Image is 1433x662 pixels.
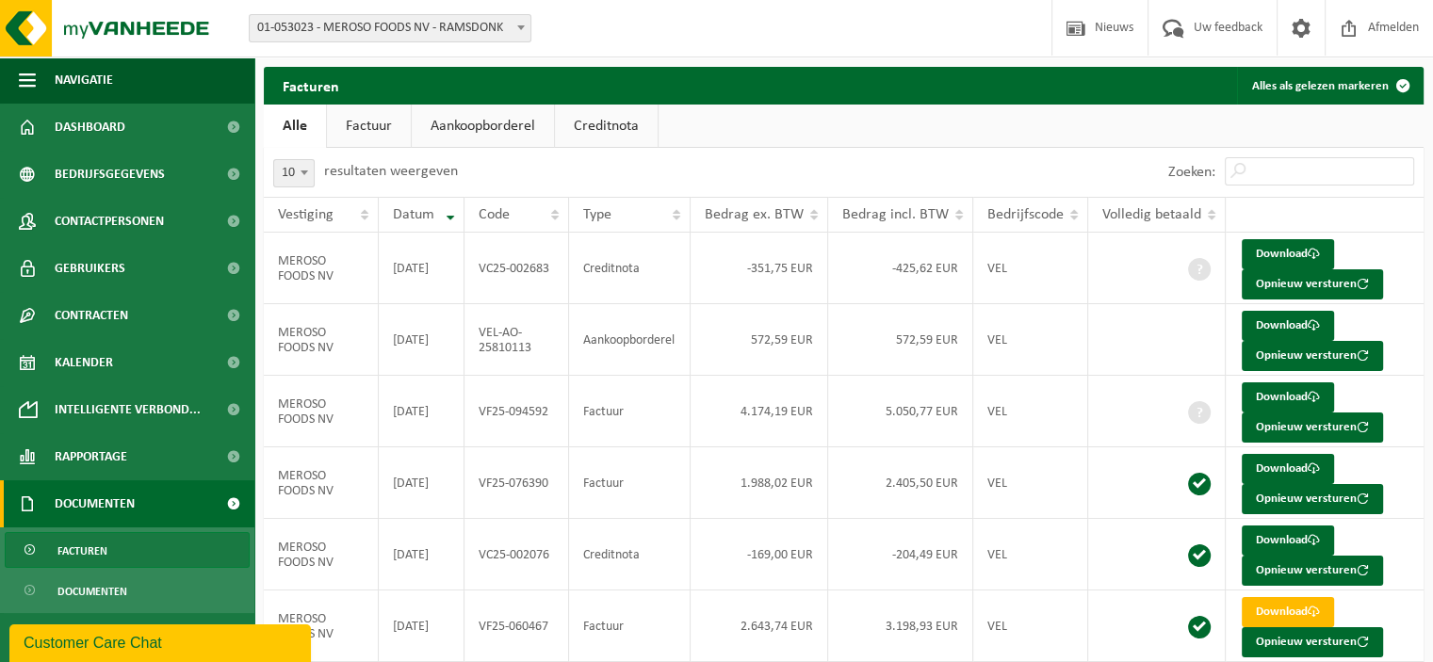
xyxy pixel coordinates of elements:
[1242,341,1383,371] button: Opnieuw versturen
[324,164,458,179] label: resultaten weergeven
[55,104,125,151] span: Dashboard
[1102,207,1201,222] span: Volledig betaald
[264,376,379,447] td: MEROSO FOODS NV
[379,233,464,304] td: [DATE]
[828,376,973,447] td: 5.050,77 EUR
[274,160,314,186] span: 10
[55,433,127,480] span: Rapportage
[55,480,135,527] span: Documenten
[1242,597,1334,627] a: Download
[828,233,973,304] td: -425,62 EUR
[264,105,326,148] a: Alle
[1242,311,1334,341] a: Download
[5,573,250,608] a: Documenten
[55,151,165,198] span: Bedrijfsgegevens
[569,590,691,662] td: Factuur
[828,519,973,590] td: -204,49 EUR
[583,207,611,222] span: Type
[250,15,530,41] span: 01-053023 - MEROSO FOODS NV - RAMSDONK
[5,532,250,568] a: Facturen
[828,590,973,662] td: 3.198,93 EUR
[842,207,949,222] span: Bedrag incl. BTW
[264,447,379,519] td: MEROSO FOODS NV
[464,376,569,447] td: VF25-094592
[57,533,107,569] span: Facturen
[464,304,569,376] td: VEL-AO-25810113
[691,304,828,376] td: 572,59 EUR
[1242,412,1383,443] button: Opnieuw versturen
[464,233,569,304] td: VC25-002683
[705,207,804,222] span: Bedrag ex. BTW
[412,105,554,148] a: Aankoopborderel
[1237,67,1422,105] button: Alles als gelezen markeren
[973,304,1088,376] td: VEL
[249,14,531,42] span: 01-053023 - MEROSO FOODS NV - RAMSDONK
[1242,525,1334,556] a: Download
[1242,239,1334,269] a: Download
[278,207,334,222] span: Vestiging
[464,590,569,662] td: VF25-060467
[691,447,828,519] td: 1.988,02 EUR
[555,105,658,148] a: Creditnota
[379,519,464,590] td: [DATE]
[1242,454,1334,484] a: Download
[1168,165,1215,180] label: Zoeken:
[691,519,828,590] td: -169,00 EUR
[393,207,434,222] span: Datum
[264,304,379,376] td: MEROSO FOODS NV
[691,376,828,447] td: 4.174,19 EUR
[379,304,464,376] td: [DATE]
[691,233,828,304] td: -351,75 EUR
[9,621,315,662] iframe: chat widget
[973,590,1088,662] td: VEL
[569,233,691,304] td: Creditnota
[55,613,140,660] span: Product Shop
[1242,556,1383,586] button: Opnieuw versturen
[1242,627,1383,657] button: Opnieuw versturen
[569,376,691,447] td: Factuur
[55,198,164,245] span: Contactpersonen
[57,573,127,609] span: Documenten
[1242,484,1383,514] button: Opnieuw versturen
[264,233,379,304] td: MEROSO FOODS NV
[273,159,315,187] span: 10
[691,590,828,662] td: 2.643,74 EUR
[1242,382,1334,412] a: Download
[379,447,464,519] td: [DATE]
[973,376,1088,447] td: VEL
[479,207,510,222] span: Code
[327,105,411,148] a: Factuur
[55,292,128,339] span: Contracten
[987,207,1064,222] span: Bedrijfscode
[379,590,464,662] td: [DATE]
[264,67,358,104] h2: Facturen
[569,304,691,376] td: Aankoopborderel
[55,386,201,433] span: Intelligente verbond...
[55,339,113,386] span: Kalender
[828,447,973,519] td: 2.405,50 EUR
[464,519,569,590] td: VC25-002076
[55,245,125,292] span: Gebruikers
[264,519,379,590] td: MEROSO FOODS NV
[973,519,1088,590] td: VEL
[464,447,569,519] td: VF25-076390
[55,57,113,104] span: Navigatie
[264,590,379,662] td: MEROSO FOODS NV
[828,304,973,376] td: 572,59 EUR
[379,376,464,447] td: [DATE]
[569,519,691,590] td: Creditnota
[1242,269,1383,299] button: Opnieuw versturen
[973,447,1088,519] td: VEL
[973,233,1088,304] td: VEL
[569,447,691,519] td: Factuur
